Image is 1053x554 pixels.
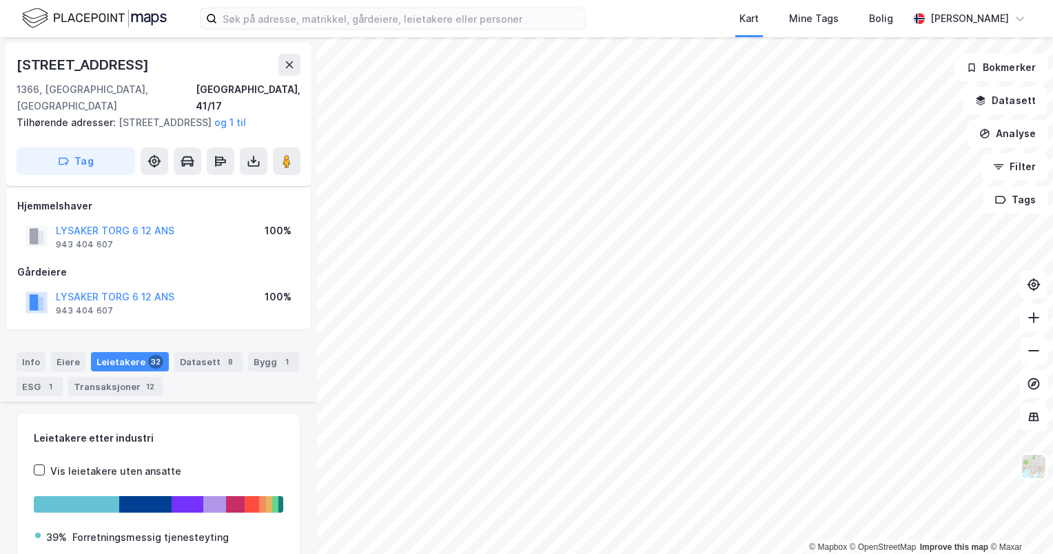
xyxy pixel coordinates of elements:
[789,10,839,27] div: Mine Tags
[17,352,45,371] div: Info
[739,10,759,27] div: Kart
[968,120,1047,147] button: Analyse
[981,153,1047,181] button: Filter
[265,223,292,239] div: 100%
[174,352,243,371] div: Datasett
[143,380,157,393] div: 12
[280,355,294,369] div: 1
[72,529,229,546] div: Forretningsmessig tjenesteyting
[91,352,169,371] div: Leietakere
[984,488,1053,554] iframe: Chat Widget
[809,542,847,552] a: Mapbox
[963,87,1047,114] button: Datasett
[46,529,67,546] div: 39%
[1021,453,1047,480] img: Z
[930,10,1009,27] div: [PERSON_NAME]
[869,10,893,27] div: Bolig
[223,355,237,369] div: 8
[850,542,917,552] a: OpenStreetMap
[17,198,300,214] div: Hjemmelshaver
[248,352,299,371] div: Bygg
[56,239,113,250] div: 943 404 607
[56,305,113,316] div: 943 404 607
[17,264,300,280] div: Gårdeiere
[920,542,988,552] a: Improve this map
[22,6,167,30] img: logo.f888ab2527a4732fd821a326f86c7f29.svg
[17,377,63,396] div: ESG
[17,54,152,76] div: [STREET_ADDRESS]
[17,81,196,114] div: 1366, [GEOGRAPHIC_DATA], [GEOGRAPHIC_DATA]
[217,8,585,29] input: Søk på adresse, matrikkel, gårdeiere, leietakere eller personer
[68,377,163,396] div: Transaksjoner
[34,430,283,447] div: Leietakere etter industri
[50,463,181,480] div: Vis leietakere uten ansatte
[265,289,292,305] div: 100%
[983,186,1047,214] button: Tags
[43,380,57,393] div: 1
[954,54,1047,81] button: Bokmerker
[148,355,163,369] div: 32
[196,81,300,114] div: [GEOGRAPHIC_DATA], 41/17
[17,147,135,175] button: Tag
[51,352,85,371] div: Eiere
[17,116,119,128] span: Tilhørende adresser:
[17,114,289,131] div: [STREET_ADDRESS]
